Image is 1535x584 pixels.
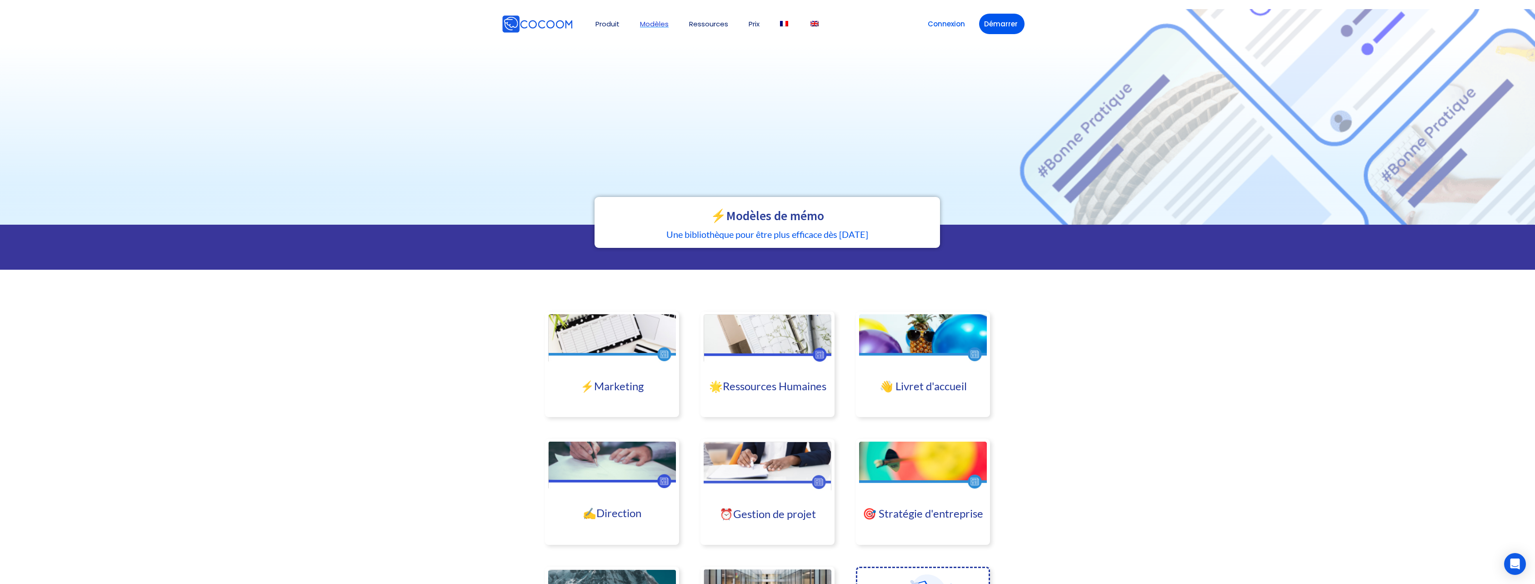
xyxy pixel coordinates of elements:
a: Démarrer [979,14,1025,34]
a: Modèles [640,20,669,27]
h5: Une bibliothèque pour être plus efficace dès [DATE] [604,230,931,239]
a: Ressources [689,20,728,27]
img: Anglais [810,21,819,26]
a: ✍️Direction [583,506,641,519]
a: Produit [595,20,620,27]
a: 🎯 Stratégie d'entreprise [863,507,983,520]
div: Open Intercom Messenger [1504,553,1526,575]
a: ⚡️Marketing [580,379,644,393]
h2: ⚡️Modèles de mémo [604,209,931,222]
a: 👋 Livret d'accueil [880,379,967,393]
a: ⏰Gestion de projet [720,507,816,520]
img: Français [780,21,788,26]
img: Cocoom [502,15,573,33]
a: Connexion [923,14,970,34]
a: Prix [749,20,760,27]
a: 🌟Ressources Humaines [709,379,826,393]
